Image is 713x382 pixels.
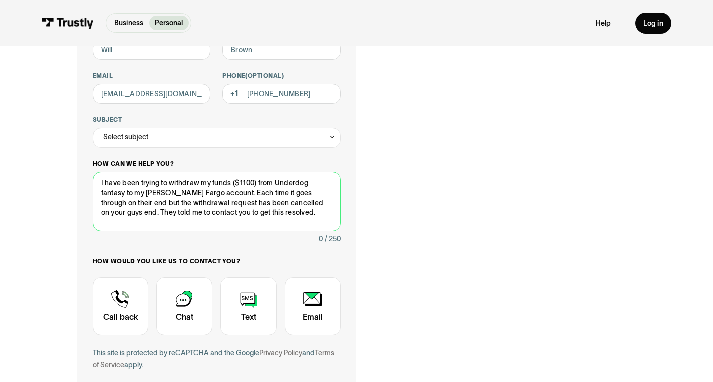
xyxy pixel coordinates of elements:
[222,72,340,80] label: Phone
[93,349,334,369] a: Terms of Service
[103,131,148,143] div: Select subject
[259,349,302,357] a: Privacy Policy
[93,160,341,168] label: How can we help you?
[149,16,189,30] a: Personal
[222,40,340,60] input: Howard
[245,72,284,79] span: (Optional)
[114,18,143,28] p: Business
[222,84,340,104] input: (555) 555-5555
[155,18,183,28] p: Personal
[93,40,210,60] input: Alex
[93,128,341,148] div: Select subject
[93,257,341,265] label: How would you like us to contact you?
[643,19,663,28] div: Log in
[93,116,341,124] label: Subject
[93,84,210,104] input: alex@mail.com
[319,233,323,245] div: 0
[93,347,341,371] div: This site is protected by reCAPTCHA and the Google and apply.
[42,18,94,29] img: Trustly Logo
[93,72,210,80] label: Email
[325,233,341,245] div: / 250
[108,16,149,30] a: Business
[596,19,611,28] a: Help
[635,13,671,34] a: Log in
